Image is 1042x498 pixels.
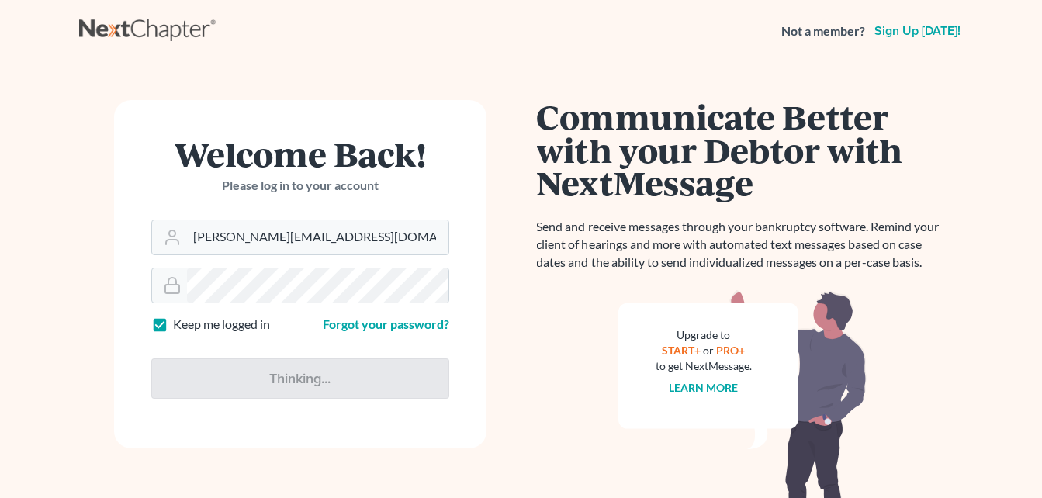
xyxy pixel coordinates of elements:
[151,137,449,171] h1: Welcome Back!
[662,344,701,357] a: START+
[323,316,449,331] a: Forgot your password?
[187,220,448,254] input: Email Address
[656,358,752,374] div: to get NextMessage.
[781,22,865,40] strong: Not a member?
[656,327,752,343] div: Upgrade to
[703,344,714,357] span: or
[151,177,449,195] p: Please log in to your account
[716,344,745,357] a: PRO+
[537,218,948,271] p: Send and receive messages through your bankruptcy software. Remind your client of hearings and mo...
[537,100,948,199] h1: Communicate Better with your Debtor with NextMessage
[871,25,964,37] a: Sign up [DATE]!
[173,316,270,334] label: Keep me logged in
[669,381,738,394] a: Learn more
[151,358,449,399] input: Thinking...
